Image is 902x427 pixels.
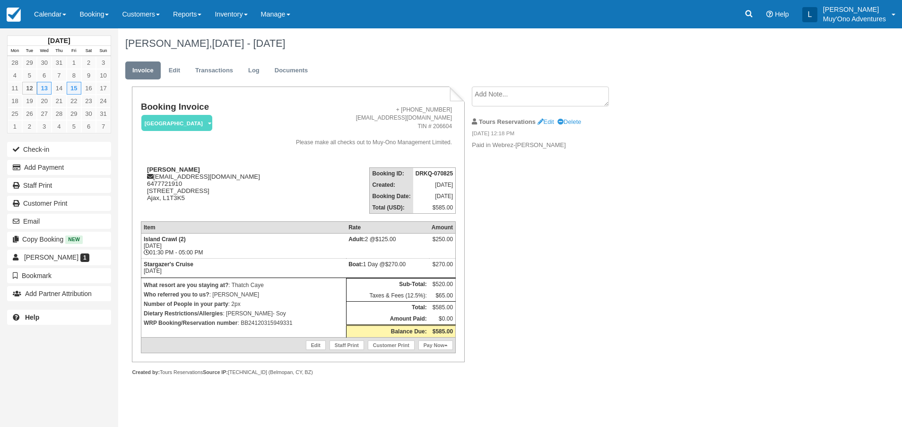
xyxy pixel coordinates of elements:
button: Check-in [7,142,111,157]
strong: Who referred you to us? [144,291,209,298]
a: 18 [8,95,22,107]
th: Total: [346,301,429,313]
th: Total (USD): [370,202,413,214]
a: 20 [37,95,52,107]
span: Help [775,10,789,18]
th: Sat [81,46,96,56]
th: Amount Paid: [346,313,429,325]
th: Item [141,221,346,233]
p: : [PERSON_NAME]- Soy [144,309,344,318]
strong: $585.00 [433,328,453,335]
i: Help [766,11,773,17]
th: Balance Due: [346,325,429,337]
td: [DATE] [413,191,456,202]
p: : [PERSON_NAME] [144,290,344,299]
a: Edit [162,61,187,80]
a: 24 [96,95,111,107]
button: Bookmark [7,268,111,283]
button: Add Payment [7,160,111,175]
strong: Source IP: [203,369,228,375]
p: Paid in Webrez-[PERSON_NAME] [472,141,631,150]
a: 27 [37,107,52,120]
a: 5 [22,69,37,82]
a: Edit [538,118,554,125]
th: Sub-Total: [346,278,429,290]
a: 30 [37,56,52,69]
th: Created: [370,179,413,191]
a: 2 [81,56,96,69]
th: Thu [52,46,66,56]
p: : BB24120315949331 [144,318,344,328]
a: Transactions [188,61,240,80]
a: 13 [37,82,52,95]
span: [DATE] - [DATE] [212,37,285,49]
th: Sun [96,46,111,56]
th: Rate [346,221,429,233]
div: [EMAIL_ADDRESS][DOMAIN_NAME] 6477721910 [STREET_ADDRESS] Ajax, L1T3K5 [141,166,274,213]
a: [PERSON_NAME] 1 [7,250,111,265]
a: 6 [81,120,96,133]
a: Invoice [125,61,161,80]
strong: DRKQ-070825 [416,170,453,177]
td: $585.00 [413,202,456,214]
a: 26 [22,107,37,120]
a: 31 [52,56,66,69]
a: 29 [67,107,81,120]
th: Amount [429,221,456,233]
td: [DATE] [141,258,346,278]
b: Help [25,314,39,321]
a: 25 [8,107,22,120]
a: 2 [22,120,37,133]
strong: [PERSON_NAME] [147,166,200,173]
strong: Number of People in your party [144,301,228,307]
a: 28 [52,107,66,120]
strong: WRP Booking/Reservation number [144,320,237,326]
td: 2 @ [346,233,429,258]
a: 7 [52,69,66,82]
a: 11 [8,82,22,95]
a: 3 [96,56,111,69]
a: [GEOGRAPHIC_DATA] [141,114,209,132]
strong: Created by: [132,369,160,375]
th: Booking ID: [370,167,413,179]
strong: Island Crawl (2) [144,236,186,243]
td: Taxes & Fees (12.5%): [346,290,429,302]
td: [DATE] 01:30 PM - 05:00 PM [141,233,346,258]
td: $65.00 [429,290,456,302]
a: 17 [96,82,111,95]
span: 1 [80,253,89,262]
a: 19 [22,95,37,107]
th: Wed [37,46,52,56]
a: Documents [268,61,315,80]
a: 21 [52,95,66,107]
a: 5 [67,120,81,133]
a: Log [241,61,267,80]
a: 7 [96,120,111,133]
p: : 2px [144,299,344,309]
th: Mon [8,46,22,56]
span: [PERSON_NAME] [24,253,78,261]
a: Staff Print [330,340,364,350]
a: 3 [37,120,52,133]
a: Customer Print [368,340,415,350]
td: 1 Day @ [346,258,429,278]
a: Help [7,310,111,325]
a: 29 [22,56,37,69]
a: Edit [306,340,326,350]
strong: Boat [348,261,363,268]
a: 10 [96,69,111,82]
strong: Dietary Restrictions/Allergies [144,310,223,317]
a: 1 [67,56,81,69]
span: $125.00 [375,236,396,243]
a: Staff Print [7,178,111,193]
td: [DATE] [413,179,456,191]
td: $585.00 [429,301,456,313]
strong: What resort are you staying at? [144,282,228,288]
a: 23 [81,95,96,107]
a: 4 [8,69,22,82]
a: Customer Print [7,196,111,211]
a: 15 [67,82,81,95]
th: Fri [67,46,81,56]
td: $520.00 [429,278,456,290]
strong: [DATE] [48,37,70,44]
